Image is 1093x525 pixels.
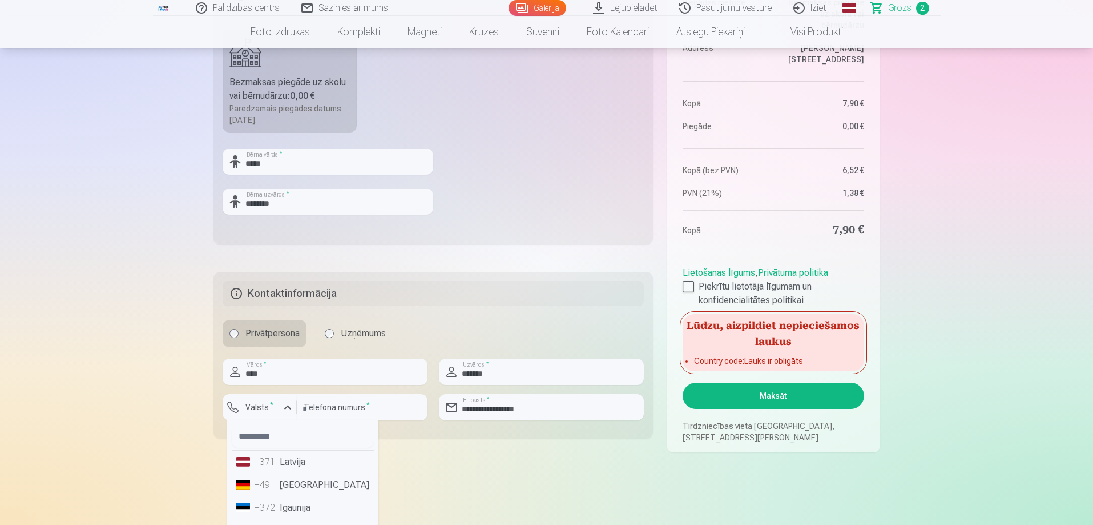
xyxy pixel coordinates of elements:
[663,16,759,48] a: Atslēgu piekariņi
[683,42,768,65] dt: Address
[232,496,374,519] li: Igaunija
[318,320,393,347] label: Uzņēmums
[779,98,864,109] dd: 7,90 €
[232,474,374,496] li: [GEOGRAPHIC_DATA]
[683,267,755,278] a: Lietošanas līgums
[255,478,277,492] div: +49
[394,16,455,48] a: Magnēti
[290,90,315,101] b: 0,00 €
[779,121,864,132] dd: 0,00 €
[325,329,334,338] input: Uzņēmums
[223,320,306,347] label: Privātpersona
[237,16,324,48] a: Foto izdrukas
[779,165,864,176] dd: 6,52 €
[223,281,644,306] h5: Kontaktinformācija
[683,222,768,238] dt: Kopā
[779,222,864,238] dd: 7,90 €
[779,187,864,199] dd: 1,38 €
[513,16,573,48] a: Suvenīri
[223,420,297,430] div: Lauks ir obligāts
[683,121,768,132] dt: Piegāde
[223,394,297,420] button: Valsts*
[324,16,394,48] a: Komplekti
[758,267,828,278] a: Privātuma politika
[573,16,663,48] a: Foto kalendāri
[683,165,768,176] dt: Kopā (bez PVN)
[241,402,278,413] label: Valsts
[232,451,374,474] li: Latvija
[779,42,864,65] dd: [PERSON_NAME][STREET_ADDRESS]
[683,187,768,199] dt: PVN (21%)
[683,383,864,409] button: Maksāt
[683,420,864,443] p: Tirdzniecības vieta [GEOGRAPHIC_DATA], [STREET_ADDRESS][PERSON_NAME]
[229,103,350,126] div: Paredzamais piegādes datums [DATE].
[229,329,239,338] input: Privātpersona
[888,1,911,15] span: Grozs
[683,280,864,307] label: Piekrītu lietotāja līgumam un konfidencialitātes politikai
[255,455,277,469] div: +371
[158,5,170,11] img: /fa1
[916,2,929,15] span: 2
[455,16,513,48] a: Krūzes
[683,314,864,351] h5: Lūdzu, aizpildiet nepieciešamos laukus
[694,355,852,367] li: Country code : Lauks ir obligāts
[255,501,277,515] div: +372
[759,16,857,48] a: Visi produkti
[683,98,768,109] dt: Kopā
[683,262,864,307] div: ,
[229,75,350,103] div: Bezmaksas piegāde uz skolu vai bērnudārzu :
